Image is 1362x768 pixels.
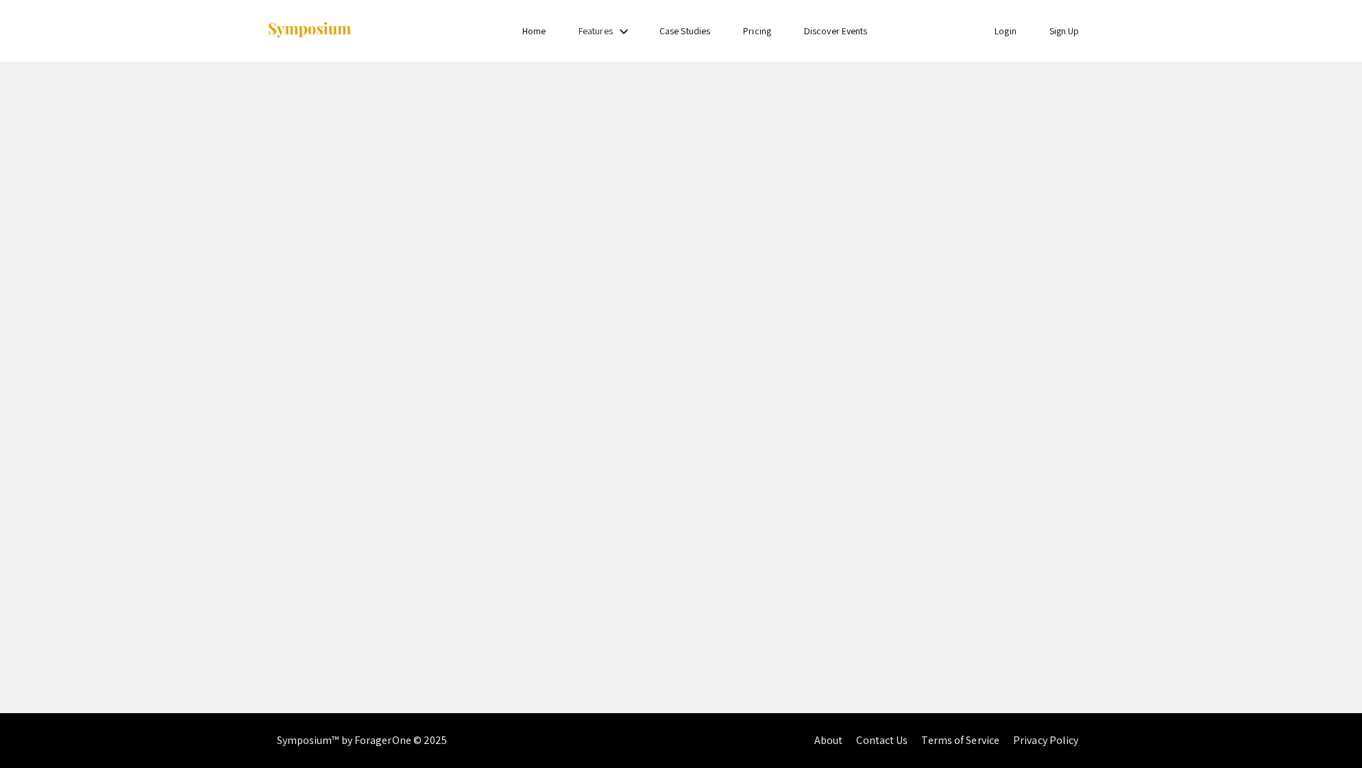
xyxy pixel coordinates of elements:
a: Terms of Service [921,733,999,747]
a: Login [995,25,1017,37]
a: Features [579,25,613,37]
mat-icon: Expand Features list [616,23,632,40]
div: Symposium™ by ForagerOne © 2025 [277,713,448,768]
a: About [814,733,843,747]
a: Privacy Policy [1013,733,1078,747]
a: Home [522,25,546,37]
a: Contact Us [856,733,908,747]
img: Symposium by ForagerOne [267,21,352,40]
a: Discover Events [804,25,868,37]
a: Sign Up [1049,25,1080,37]
a: Pricing [743,25,771,37]
a: Case Studies [659,25,710,37]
